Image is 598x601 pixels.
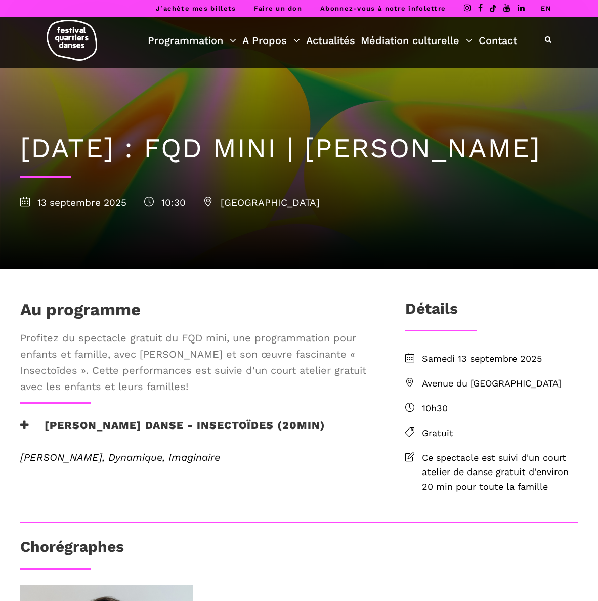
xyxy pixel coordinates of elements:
[20,419,325,444] h3: [PERSON_NAME] Danse - Insectoïdes (20min)
[242,32,300,49] a: A Propos
[422,426,578,441] span: Gratuit
[144,197,186,208] span: 10:30
[148,32,236,49] a: Programmation
[541,5,551,12] a: EN
[422,401,578,416] span: 10h30
[20,197,126,208] span: 13 septembre 2025
[422,352,578,366] span: Samedi 13 septembre 2025
[203,197,320,208] span: [GEOGRAPHIC_DATA]
[361,32,473,49] a: Médiation culturelle
[320,5,446,12] a: Abonnez-vous à notre infolettre
[20,538,124,563] h3: Chorégraphes
[422,376,578,391] span: Avenue du [GEOGRAPHIC_DATA]
[47,20,97,61] img: logo-fqd-med
[20,299,141,325] h1: Au programme
[405,299,458,325] h3: Détails
[422,451,578,494] span: Ce spectacle est suivi d'un court atelier de danse gratuit d'environ 20 min pour toute la famille
[306,32,355,49] a: Actualités
[20,132,578,165] h1: [DATE] : FQD MINI | [PERSON_NAME]
[156,5,236,12] a: J’achète mes billets
[254,5,302,12] a: Faire un don
[479,32,517,49] a: Contact
[20,449,372,465] span: [PERSON_NAME], Dynamique, Imaginaire
[20,330,372,395] span: Profitez du spectacle gratuit du FQD mini, une programmation pour enfants et famille, avec [PERSO...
